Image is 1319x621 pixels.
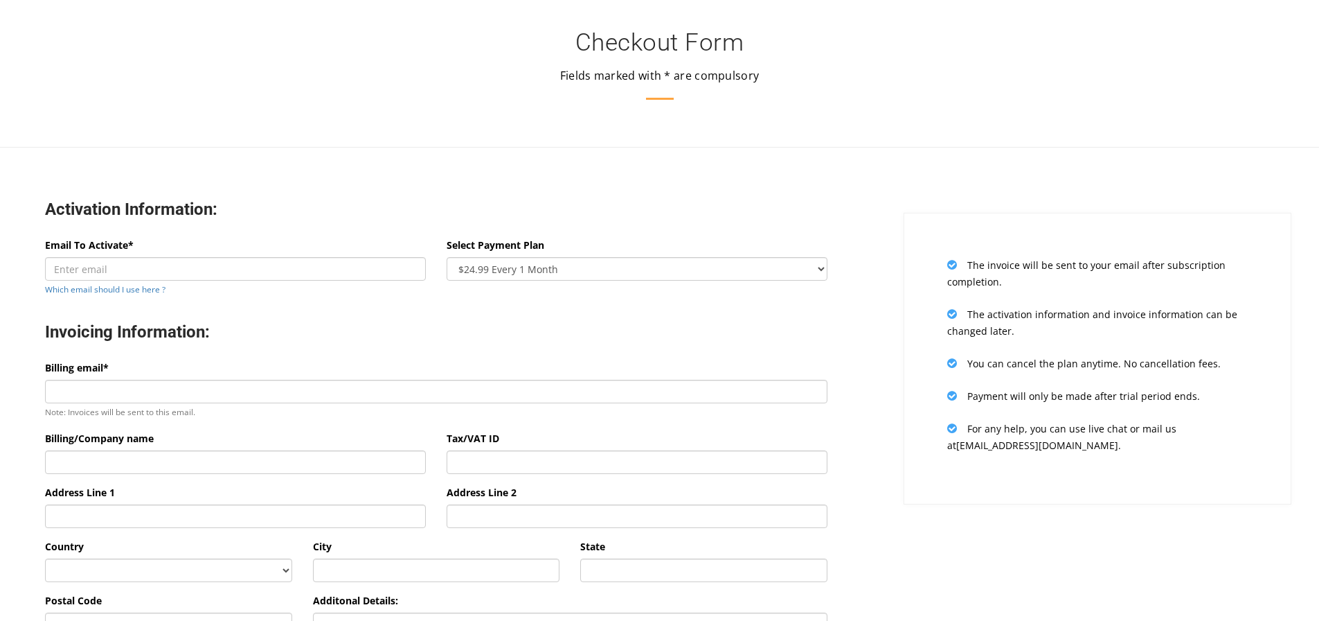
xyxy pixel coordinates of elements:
[947,256,1248,290] p: The invoice will be sent to your email after subscription completion.
[45,322,827,343] h3: Invoicing Information:
[447,237,544,254] label: Select Payment Plan
[45,539,84,555] label: Country
[45,199,827,220] h3: Activation Information:
[447,430,499,447] label: Tax/VAT ID
[45,484,115,501] label: Address Line 1
[947,387,1248,405] p: Payment will only be made after trial period ends.
[45,593,102,609] label: Postal Code
[447,484,517,501] label: Address Line 2
[45,237,134,254] label: Email To Activate*
[947,306,1248,340] p: The activation information and invoice information can be changed later.
[947,420,1248,454] p: For any help, you can use live chat or mail us at [EMAIL_ADDRESS][DOMAIN_NAME] .
[45,257,426,281] input: Enter email
[947,355,1248,372] p: You can cancel the plan anytime. No cancellation fees.
[45,406,195,417] small: Note: Invoices will be sent to this email.
[313,539,332,555] label: City
[45,430,154,447] label: Billing/Company name
[45,283,165,295] a: Which email should I use here ?
[580,539,605,555] label: State
[45,360,109,376] label: Billing email*
[313,593,398,609] label: Additonal Details:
